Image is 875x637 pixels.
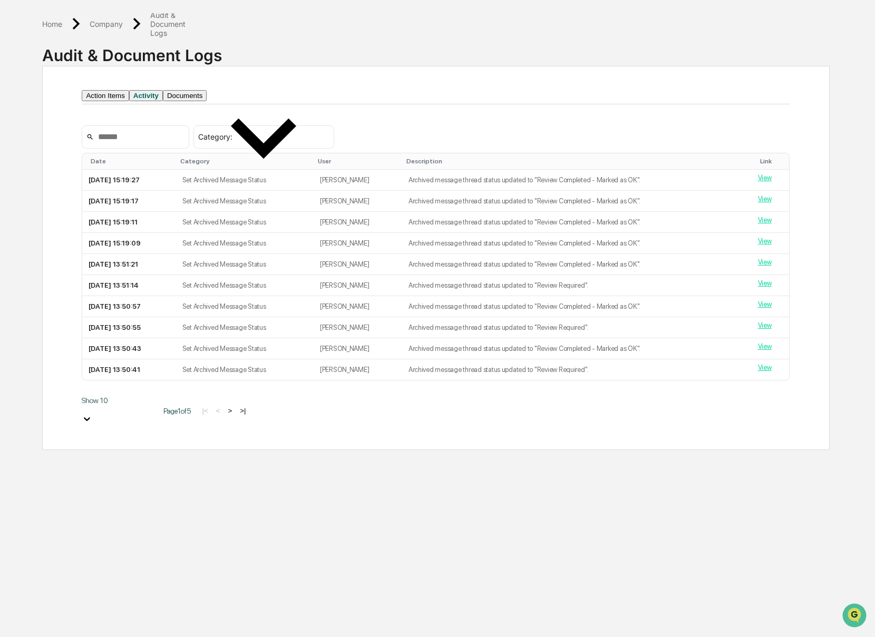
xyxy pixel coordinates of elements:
[36,91,133,100] div: We're available if you need us!
[176,233,314,254] td: Set Archived Message Status
[402,191,752,212] td: Archived message thread status updated to "Review Completed - Marked as OK".
[402,338,752,359] td: Archived message thread status updated to "Review Completed - Marked as OK".
[82,212,176,233] td: [DATE] 15:19:11
[82,90,129,101] button: Action Items
[176,296,314,317] td: Set Archived Message Status
[841,602,870,631] iframe: Open customer support
[82,317,176,338] td: [DATE] 13:50:55
[402,296,752,317] td: Archived message thread status updated to "Review Completed - Marked as OK".
[213,406,223,415] button: <
[758,195,772,203] a: View
[21,153,66,163] span: Data Lookup
[225,406,236,415] button: >
[87,133,131,143] span: Attestations
[176,359,314,380] td: Set Archived Message Status
[42,37,222,65] div: Audit & Document Logs
[402,170,752,191] td: Archived message thread status updated to "Review Completed - Marked as OK".
[82,170,176,191] td: [DATE] 15:19:27
[72,129,135,148] a: 🗄️Attestations
[129,90,163,101] button: Activity
[237,406,249,415] button: >|
[179,84,192,96] button: Start new chat
[82,191,176,212] td: [DATE] 15:19:17
[758,300,772,308] a: View
[758,364,772,371] a: View
[314,338,402,359] td: [PERSON_NAME]
[82,90,790,101] div: secondary tabs example
[82,338,176,359] td: [DATE] 13:50:43
[314,191,402,212] td: [PERSON_NAME]
[758,279,772,287] a: View
[176,191,314,212] td: Set Archived Message Status
[176,317,314,338] td: Set Archived Message Status
[402,275,752,296] td: Archived message thread status updated to "Review Required".
[402,233,752,254] td: Archived message thread status updated to "Review Completed - Marked as OK".
[402,317,752,338] td: Archived message thread status updated to "Review Required".
[314,170,402,191] td: [PERSON_NAME]
[82,296,176,317] td: [DATE] 13:50:57
[176,254,314,275] td: Set Archived Message Status
[314,254,402,275] td: [PERSON_NAME]
[82,233,176,254] td: [DATE] 15:19:09
[90,19,123,28] div: Company
[199,406,211,415] button: |<
[314,275,402,296] td: [PERSON_NAME]
[406,158,747,165] div: Description
[176,275,314,296] td: Set Archived Message Status
[74,178,128,187] a: Powered byPylon
[82,359,176,380] td: [DATE] 13:50:41
[176,338,314,359] td: Set Archived Message Status
[82,275,176,296] td: [DATE] 13:51:14
[402,359,752,380] td: Archived message thread status updated to "Review Required".
[163,407,191,415] span: Page 1 of 5
[758,216,772,224] a: View
[42,19,62,28] div: Home
[36,81,173,91] div: Start new chat
[82,254,176,275] td: [DATE] 13:51:21
[758,321,772,329] a: View
[402,254,752,275] td: Archived message thread status updated to "Review Completed - Marked as OK".
[11,22,192,39] p: How can we help?
[11,134,19,142] div: 🖐️
[11,154,19,162] div: 🔎
[314,296,402,317] td: [PERSON_NAME]
[180,158,309,165] div: Category
[314,359,402,380] td: [PERSON_NAME]
[318,158,398,165] div: User
[314,317,402,338] td: [PERSON_NAME]
[314,212,402,233] td: [PERSON_NAME]
[760,158,785,165] div: Link
[6,149,71,168] a: 🔎Data Lookup
[176,170,314,191] td: Set Archived Message Status
[82,396,155,405] div: Show 10
[163,90,207,101] button: Documents
[314,233,402,254] td: [PERSON_NAME]
[105,179,128,187] span: Pylon
[91,158,171,165] div: Date
[176,212,314,233] td: Set Archived Message Status
[21,133,68,143] span: Preclearance
[150,11,186,37] div: Audit & Document Logs
[758,174,772,182] a: View
[758,237,772,245] a: View
[76,134,85,142] div: 🗄️
[758,342,772,350] a: View
[758,258,772,266] a: View
[6,129,72,148] a: 🖐️Preclearance
[11,81,30,100] img: 1746055101610-c473b297-6a78-478c-a979-82029cc54cd1
[402,212,752,233] td: Archived message thread status updated to "Review Completed - Marked as OK".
